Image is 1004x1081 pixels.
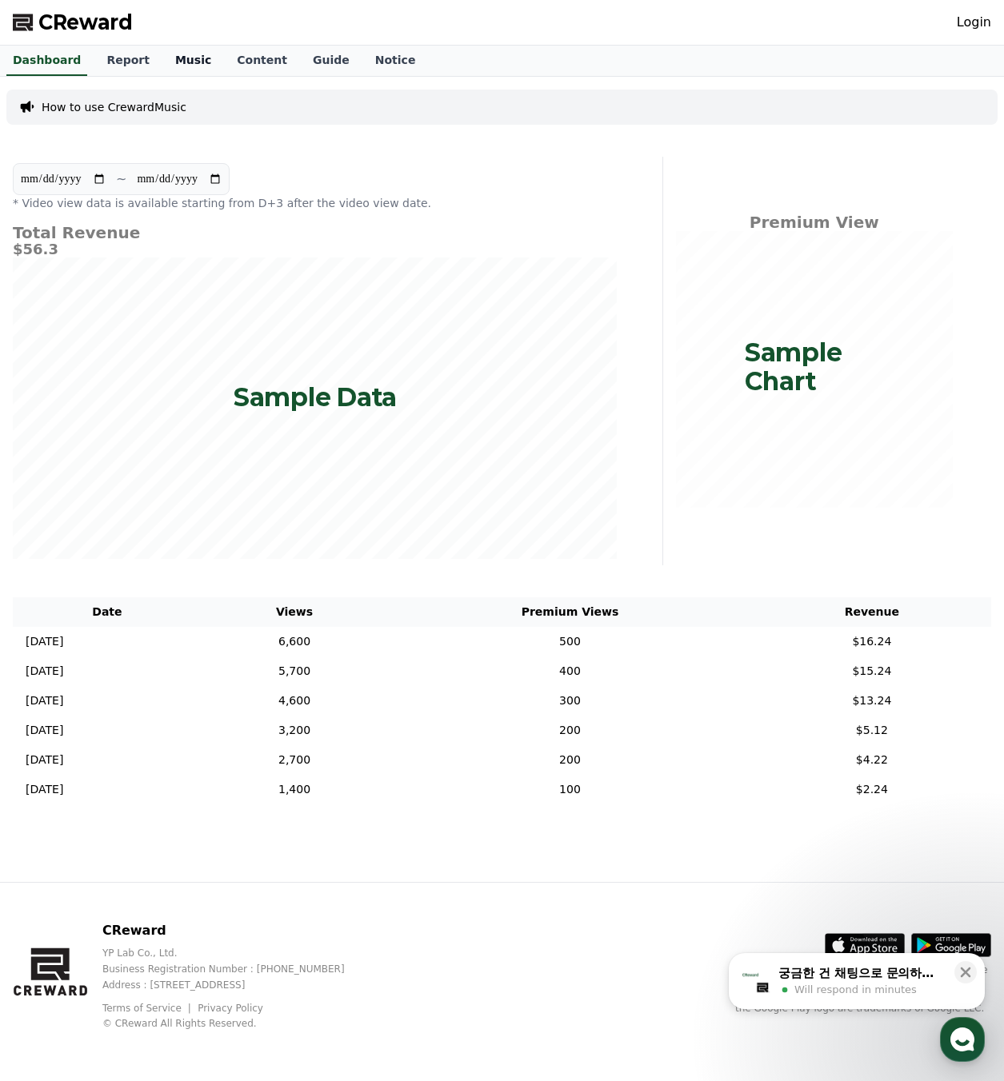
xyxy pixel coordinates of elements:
td: $4.22 [753,745,991,775]
td: 400 [387,656,753,686]
td: 200 [387,745,753,775]
p: Address : [STREET_ADDRESS] [102,979,370,991]
a: Guide [300,46,362,76]
a: Terms of Service [102,1003,194,1014]
h5: $56.3 [13,241,618,257]
p: [DATE] [26,692,63,709]
a: Content [224,46,300,76]
a: Report [94,46,162,76]
a: Home [5,507,106,547]
td: 6,600 [202,627,387,656]
h4: Total Revenue [13,224,618,241]
p: [DATE] [26,633,63,650]
span: Settings [237,531,276,544]
p: Business Registration Number : [PHONE_NUMBER] [102,963,370,975]
a: How to use CrewardMusic [42,99,186,115]
td: 5,700 [202,656,387,686]
h4: Premium View [676,213,953,231]
a: Messages [106,507,206,547]
td: $13.24 [753,686,991,716]
p: ~ [116,170,126,189]
td: 300 [387,686,753,716]
td: 3,200 [202,716,387,745]
p: Sample Data [234,383,397,412]
p: © CReward All Rights Reserved. [102,1017,370,1030]
td: 200 [387,716,753,745]
p: CReward [102,921,370,940]
a: Notice [362,46,429,76]
th: Views [202,597,387,627]
td: $5.12 [753,716,991,745]
p: * Video view data is available starting from D+3 after the video view date. [13,195,618,211]
p: Sample Chart [745,338,883,396]
td: 2,700 [202,745,387,775]
td: $2.24 [753,775,991,804]
td: $15.24 [753,656,991,686]
span: Home [41,531,69,544]
a: Settings [206,507,307,547]
p: [DATE] [26,722,63,739]
p: YP Lab Co., Ltd. [102,947,370,959]
span: Messages [133,532,180,544]
a: Dashboard [6,46,87,76]
td: 1,400 [202,775,387,804]
a: CReward [13,10,133,35]
td: 4,600 [202,686,387,716]
td: 100 [387,775,753,804]
td: $16.24 [753,627,991,656]
td: 500 [387,627,753,656]
th: Date [13,597,202,627]
p: [DATE] [26,781,63,798]
th: Premium Views [387,597,753,627]
th: Revenue [753,597,991,627]
p: [DATE] [26,752,63,768]
span: CReward [38,10,133,35]
a: Login [957,13,991,32]
a: Music [162,46,224,76]
p: [DATE] [26,663,63,680]
a: Privacy Policy [198,1003,263,1014]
